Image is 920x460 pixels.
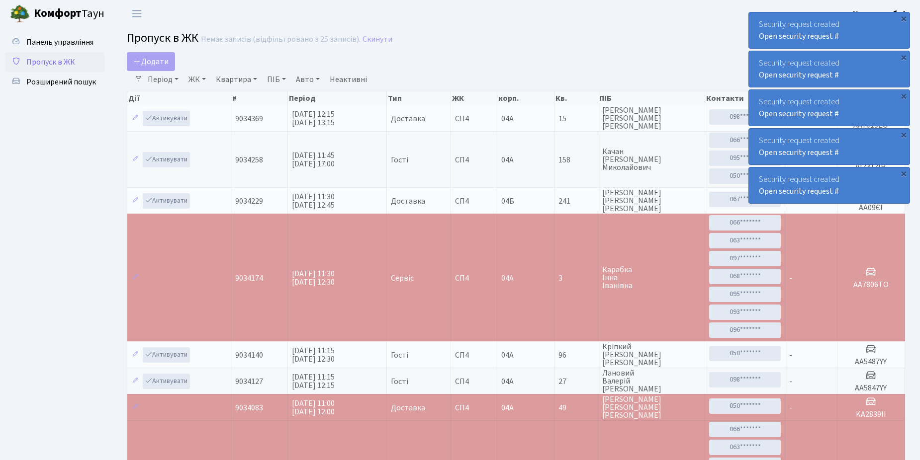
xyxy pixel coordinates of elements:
[602,369,701,393] span: Лановий Валерій [PERSON_NAME]
[143,193,190,209] a: Активувати
[201,35,361,44] div: Немає записів (відфільтровано з 25 записів).
[26,57,75,68] span: Пропуск в ЖК
[292,398,335,417] span: [DATE] 11:00 [DATE] 12:00
[899,168,909,178] div: ×
[5,52,104,72] a: Пропуск в ЖК
[5,72,104,92] a: Розширений пошук
[841,280,901,290] h5: AA7806TO
[749,51,910,87] div: Security request created
[602,266,701,290] span: Карабка Інна Іванівна
[841,410,901,419] h5: KA2839II
[391,115,425,123] span: Доставка
[292,345,335,365] span: [DATE] 11:15 [DATE] 12:30
[749,12,910,48] div: Security request created
[288,91,387,105] th: Період
[235,402,263,413] span: 9034083
[501,402,514,413] span: 04А
[263,71,290,88] a: ПІБ
[749,90,910,126] div: Security request created
[143,111,190,126] a: Активувати
[455,115,493,123] span: СП4
[853,8,908,20] a: Консьєрж б. 4.
[391,351,408,359] span: Гості
[133,56,169,67] span: Додати
[899,130,909,140] div: ×
[391,404,425,412] span: Доставка
[558,351,594,359] span: 96
[455,197,493,205] span: СП4
[26,37,93,48] span: Панель управління
[759,147,839,158] a: Open security request #
[705,91,785,105] th: Контакти
[501,350,514,361] span: 04А
[184,71,210,88] a: ЖК
[127,52,175,71] a: Додати
[127,29,198,47] span: Пропуск в ЖК
[455,351,493,359] span: СП4
[143,152,190,167] a: Активувати
[558,404,594,412] span: 49
[759,31,839,42] a: Open security request #
[455,378,493,385] span: СП4
[144,71,183,88] a: Період
[10,4,30,24] img: logo.png
[501,113,514,124] span: 04А
[789,402,792,413] span: -
[558,274,594,282] span: 3
[841,383,901,393] h5: AA5847YY
[602,106,701,130] span: [PERSON_NAME] [PERSON_NAME] [PERSON_NAME]
[497,91,554,105] th: корп.
[558,156,594,164] span: 158
[34,5,104,22] span: Таун
[899,13,909,23] div: ×
[501,376,514,387] span: 04А
[34,5,82,21] b: Комфорт
[143,347,190,363] a: Активувати
[759,186,839,197] a: Open security request #
[5,32,104,52] a: Панель управління
[558,378,594,385] span: 27
[212,71,261,88] a: Квартира
[235,113,263,124] span: 9034369
[387,91,451,105] th: Тип
[391,197,425,205] span: Доставка
[789,376,792,387] span: -
[391,378,408,385] span: Гості
[391,156,408,164] span: Гості
[602,189,701,213] span: [PERSON_NAME] [PERSON_NAME] [PERSON_NAME]
[455,156,493,164] span: СП4
[841,357,901,367] h5: AA5487YY
[455,274,493,282] span: СП4
[292,71,324,88] a: Авто
[124,5,149,22] button: Переключити навігацію
[554,91,598,105] th: Кв.
[602,148,701,171] span: Качан [PERSON_NAME] Миколайович
[235,196,263,207] span: 9034229
[558,197,594,205] span: 241
[749,167,910,203] div: Security request created
[455,404,493,412] span: СП4
[749,129,910,164] div: Security request created
[501,273,514,284] span: 04А
[235,273,263,284] span: 9034174
[143,374,190,389] a: Активувати
[558,115,594,123] span: 15
[602,343,701,367] span: Кріпкий [PERSON_NAME] [PERSON_NAME]
[127,91,231,105] th: Дії
[231,91,288,105] th: #
[789,273,792,284] span: -
[363,35,392,44] a: Скинути
[501,154,514,165] span: 04А
[292,109,335,128] span: [DATE] 12:15 [DATE] 13:15
[759,108,839,119] a: Open security request #
[451,91,497,105] th: ЖК
[26,77,96,87] span: Розширений пошук
[759,70,839,80] a: Open security request #
[391,274,414,282] span: Сервіс
[841,203,901,213] h5: АА09ЄІ
[598,91,705,105] th: ПІБ
[235,154,263,165] span: 9034258
[292,268,335,288] span: [DATE] 11:30 [DATE] 12:30
[292,150,335,169] span: [DATE] 11:45 [DATE] 17:00
[602,395,701,419] span: [PERSON_NAME] [PERSON_NAME] [PERSON_NAME]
